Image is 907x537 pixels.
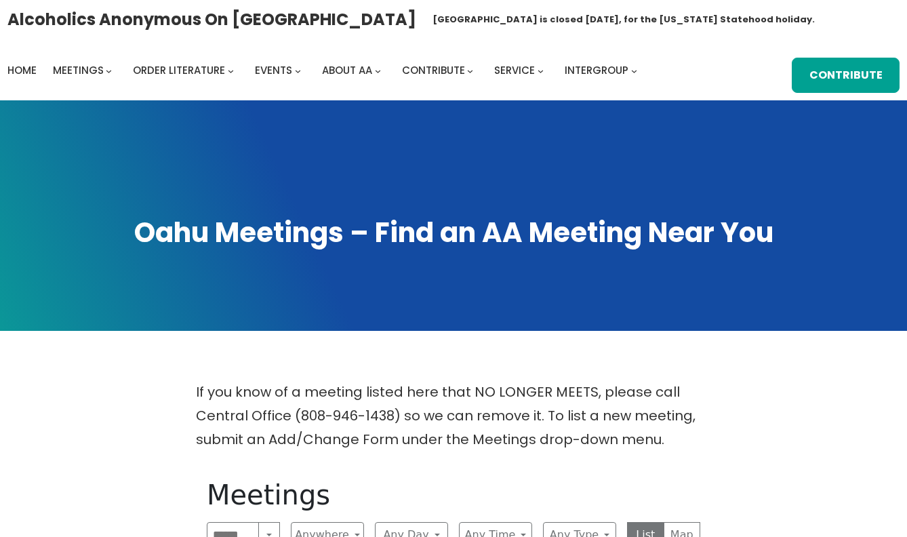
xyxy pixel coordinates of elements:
span: Meetings [53,63,104,77]
span: Contribute [402,63,465,77]
span: Home [7,63,37,77]
a: Service [494,61,535,80]
a: Contribute [402,61,465,80]
span: Intergroup [565,63,628,77]
button: Contribute submenu [467,67,473,73]
p: If you know of a meeting listed here that NO LONGER MEETS, please call Central Office (808-946-14... [196,380,711,452]
button: About AA submenu [375,67,381,73]
a: About AA [322,61,372,80]
span: Service [494,63,535,77]
a: Home [7,61,37,80]
h1: [GEOGRAPHIC_DATA] is closed [DATE], for the [US_STATE] Statehood holiday. [432,13,815,26]
a: Contribute [792,58,900,93]
h1: Oahu Meetings – Find an AA Meeting Near You [14,214,893,252]
button: Intergroup submenu [631,67,637,73]
a: Meetings [53,61,104,80]
h1: Meetings [207,479,700,511]
span: About AA [322,63,372,77]
button: Meetings submenu [106,67,112,73]
button: Events submenu [295,67,301,73]
a: Alcoholics Anonymous on [GEOGRAPHIC_DATA] [7,5,416,34]
span: Order Literature [133,63,225,77]
button: Order Literature submenu [228,67,234,73]
nav: Intergroup [7,61,642,80]
span: Events [255,63,292,77]
a: Intergroup [565,61,628,80]
button: Service submenu [538,67,544,73]
a: Events [255,61,292,80]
